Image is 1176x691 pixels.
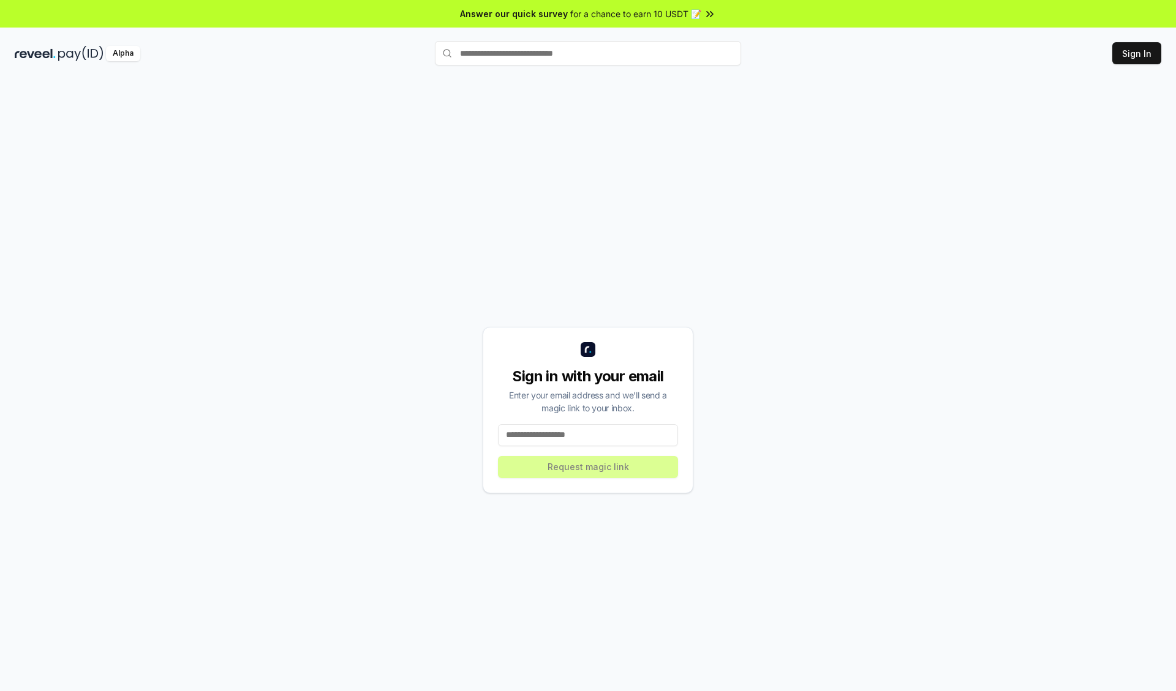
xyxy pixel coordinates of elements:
div: Enter your email address and we’ll send a magic link to your inbox. [498,389,678,414]
img: logo_small [581,342,595,357]
div: Sign in with your email [498,367,678,386]
div: Alpha [106,46,140,61]
span: Answer our quick survey [460,7,568,20]
img: reveel_dark [15,46,56,61]
img: pay_id [58,46,104,61]
button: Sign In [1112,42,1161,64]
span: for a chance to earn 10 USDT 📝 [570,7,701,20]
